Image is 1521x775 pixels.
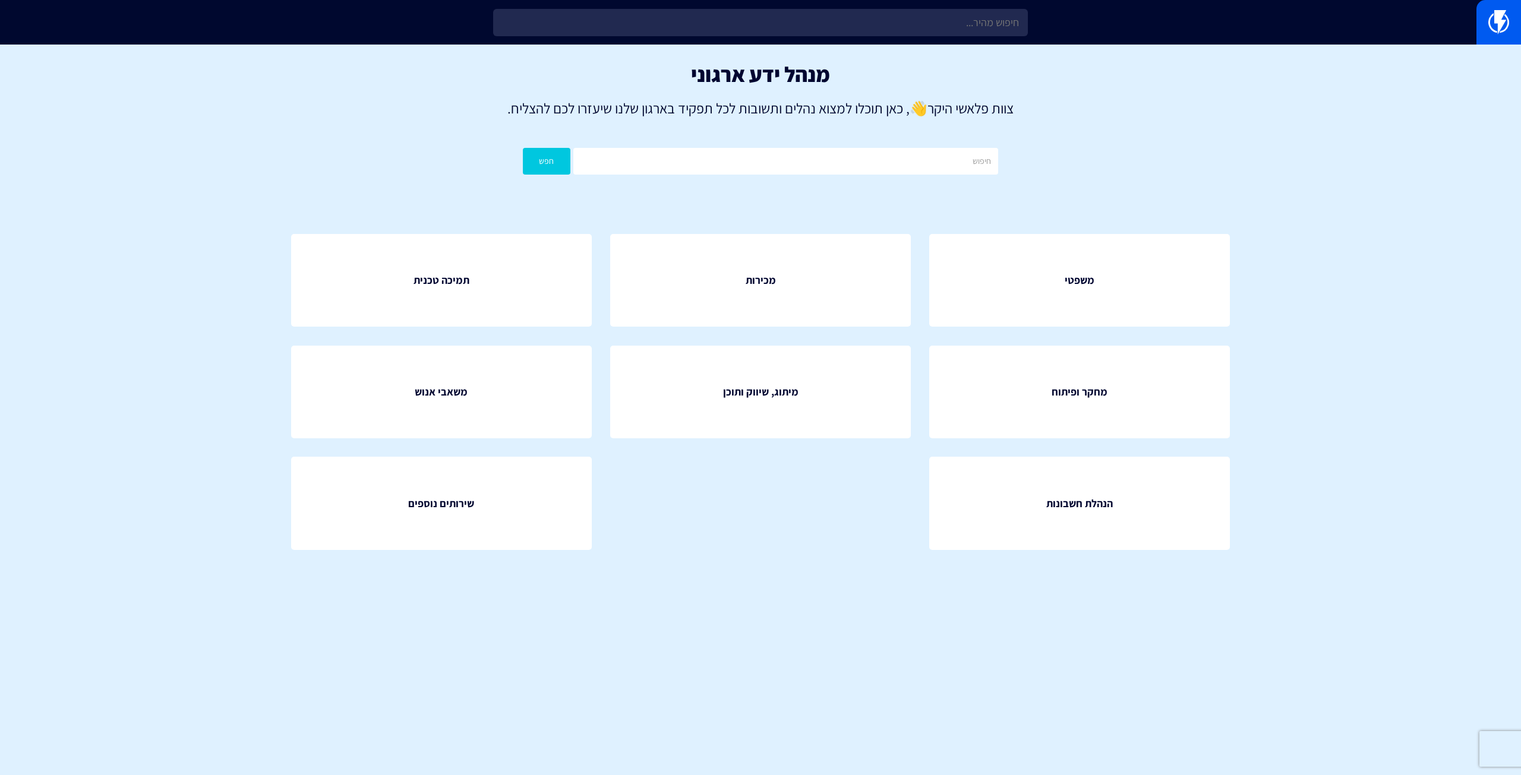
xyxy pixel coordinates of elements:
input: חיפוש [573,148,998,175]
a: משאבי אנוש [291,346,592,438]
a: שירותים נוספים [291,457,592,549]
a: תמיכה טכנית [291,234,592,327]
a: הנהלת חשבונות [929,457,1230,549]
span: מחקר ופיתוח [1052,384,1107,400]
span: שירותים נוספים [408,496,474,511]
a: מכירות [610,234,911,327]
button: חפש [523,148,570,175]
span: משפטי [1065,273,1094,288]
span: תמיכה טכנית [414,273,469,288]
h1: מנהל ידע ארגוני [18,62,1503,86]
a: משפטי [929,234,1230,327]
a: מיתוג, שיווק ותוכן [610,346,911,438]
span: מכירות [746,273,776,288]
a: מחקר ופיתוח [929,346,1230,438]
span: הנהלת חשבונות [1046,496,1113,511]
strong: 👋 [910,99,927,118]
span: מיתוג, שיווק ותוכן [723,384,799,400]
input: חיפוש מהיר... [493,9,1028,36]
p: צוות פלאשי היקר , כאן תוכלו למצוא נהלים ותשובות לכל תפקיד בארגון שלנו שיעזרו לכם להצליח. [18,98,1503,118]
span: משאבי אנוש [415,384,468,400]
